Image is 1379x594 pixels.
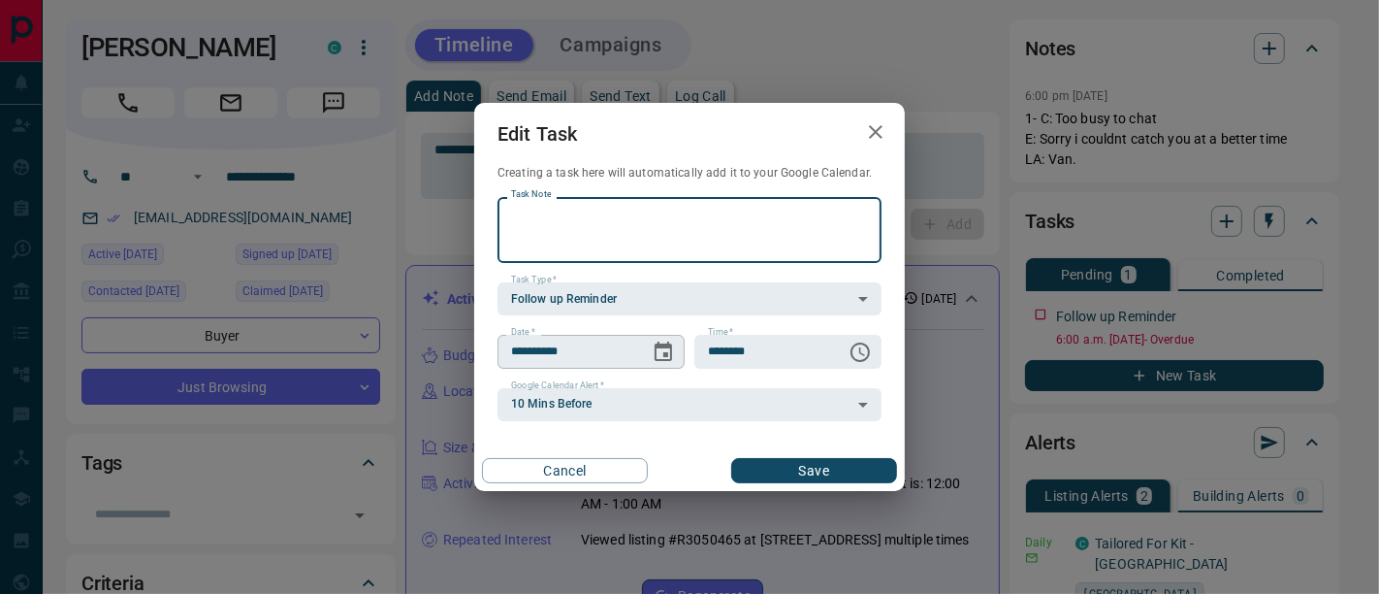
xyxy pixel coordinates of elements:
div: Follow up Reminder [497,282,882,315]
button: Save [731,458,897,483]
button: Choose time, selected time is 6:00 AM [841,333,880,372]
label: Time [708,326,733,339]
h2: Edit Task [474,103,600,165]
label: Task Note [511,188,551,201]
label: Date [511,326,535,339]
div: 10 Mins Before [497,388,882,421]
label: Google Calendar Alert [511,379,604,392]
button: Cancel [482,458,648,483]
p: Creating a task here will automatically add it to your Google Calendar. [497,165,882,181]
button: Choose date, selected date is Oct 13, 2025 [644,333,683,372]
label: Task Type [511,274,557,286]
